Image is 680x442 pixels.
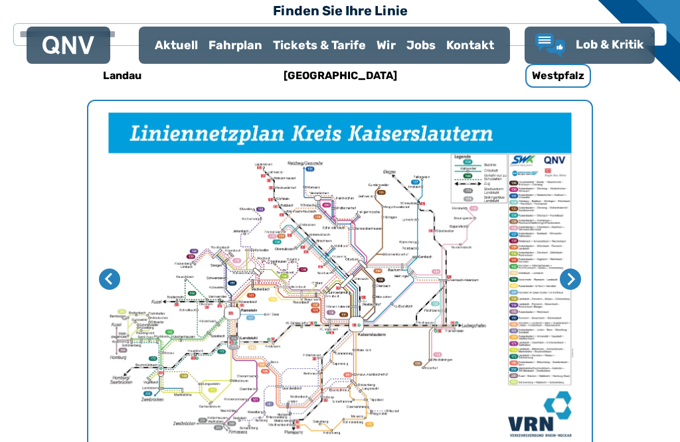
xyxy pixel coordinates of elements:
[42,36,94,55] img: QNV Logo
[401,28,441,62] a: Jobs
[42,32,94,58] a: QNV Logo
[535,33,644,57] a: Lob & Kritik
[441,28,499,62] a: Kontakt
[371,28,401,62] a: Wir
[149,28,203,62] a: Aktuell
[268,28,371,62] a: Tickets & Tarife
[203,28,268,62] a: Fahrplan
[525,64,591,88] h6: Westpfalz
[99,269,120,290] button: Letzte Seite
[576,37,644,52] span: Lob & Kritik
[278,65,402,86] h6: [GEOGRAPHIC_DATA]
[98,65,147,86] h6: Landau
[252,60,428,92] a: [GEOGRAPHIC_DATA]
[34,60,211,92] a: Landau
[469,60,646,92] a: Westpfalz
[560,269,581,290] button: Nächste Seite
